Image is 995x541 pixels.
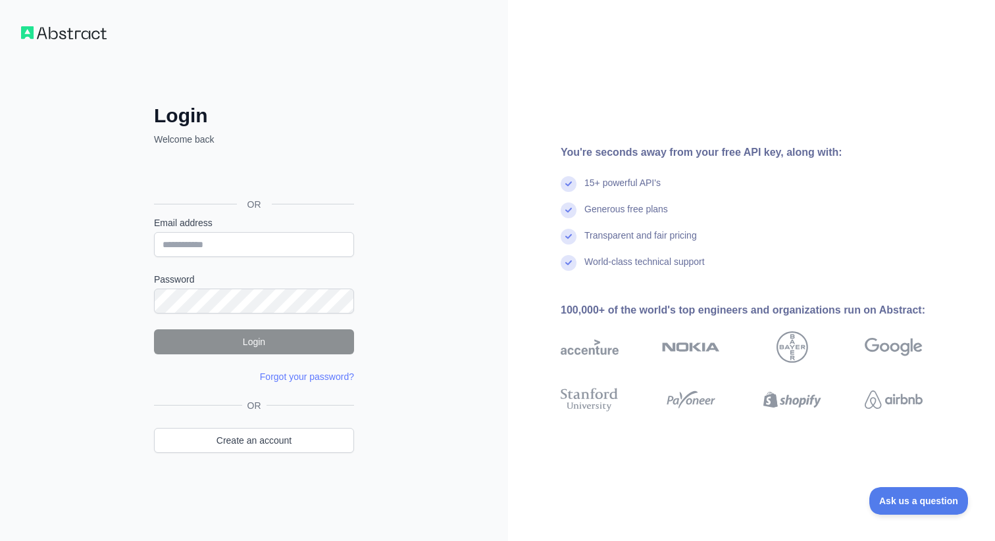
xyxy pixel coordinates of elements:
[154,133,354,146] p: Welcome back
[865,331,923,363] img: google
[237,198,272,211] span: OR
[21,26,107,39] img: Workflow
[154,216,354,229] label: Email address
[865,385,923,414] img: airbnb
[242,399,267,412] span: OR
[154,329,354,354] button: Login
[154,273,354,286] label: Password
[584,255,705,281] div: World-class technical support
[561,145,965,160] div: You're seconds away from your free API key, along with:
[561,255,576,271] img: check mark
[561,331,619,363] img: accenture
[561,202,576,218] img: check mark
[763,385,821,414] img: shopify
[662,331,720,363] img: nokia
[662,385,720,414] img: payoneer
[561,229,576,245] img: check mark
[869,487,969,515] iframe: Toggle Customer Support
[561,302,965,318] div: 100,000+ of the world's top engineers and organizations run on Abstract:
[561,385,619,414] img: stanford university
[584,229,697,255] div: Transparent and fair pricing
[584,176,661,202] div: 15+ powerful API's
[154,428,354,453] a: Create an account
[561,176,576,192] img: check mark
[154,104,354,128] h2: Login
[260,371,354,382] a: Forgot your password?
[147,160,358,189] iframe: “使用 Google 账号登录”按钮
[777,331,808,363] img: bayer
[584,202,668,229] div: Generous free plans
